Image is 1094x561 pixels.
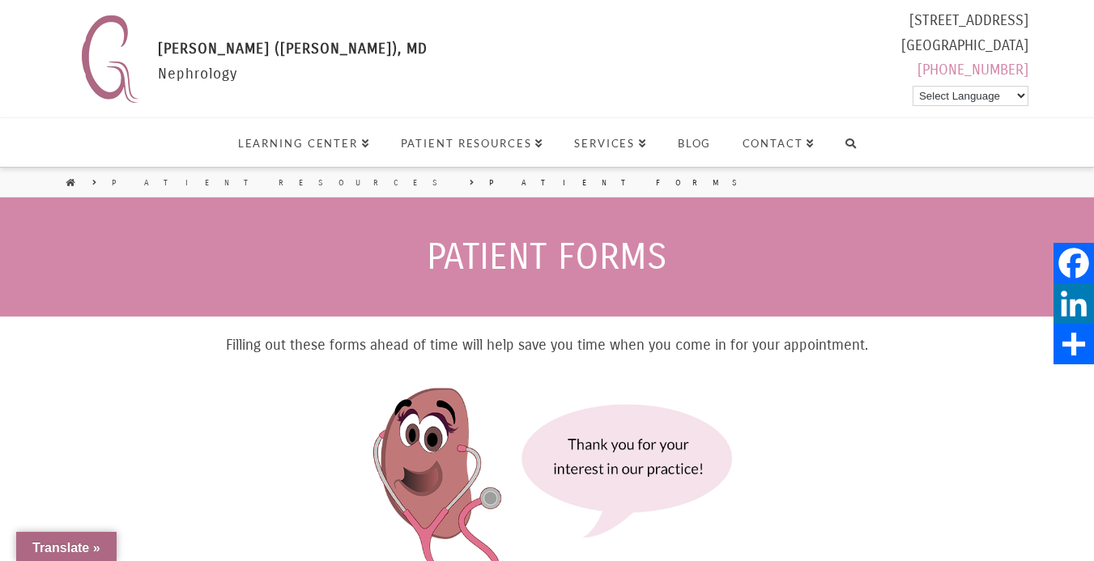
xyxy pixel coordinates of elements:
span: [PERSON_NAME] ([PERSON_NAME]), MD [158,40,428,57]
span: Services [574,138,647,149]
span: Patient Resources [401,138,543,149]
span: Blog [678,138,712,149]
span: Learning Center [238,138,370,149]
div: Nephrology [158,36,428,109]
p: Filling out these forms ahead of time will help save you time when you come in for your appointment. [114,333,980,358]
a: [PHONE_NUMBER] [917,61,1028,79]
a: Patient Resources [112,177,453,189]
a: Blog [662,118,726,167]
span: Translate » [32,541,100,555]
a: LinkedIn [1054,283,1094,324]
span: Contact [743,138,815,149]
a: Patient Forms [489,177,752,189]
a: Learning Center [222,118,385,167]
div: Powered by [901,83,1028,109]
a: Facebook [1054,243,1094,283]
a: Services [558,118,662,167]
div: [STREET_ADDRESS] [GEOGRAPHIC_DATA] [901,8,1028,89]
img: Nephrology [74,8,146,109]
a: Patient Resources [385,118,559,167]
a: Contact [726,118,830,167]
select: Language Translate Widget [913,86,1028,106]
